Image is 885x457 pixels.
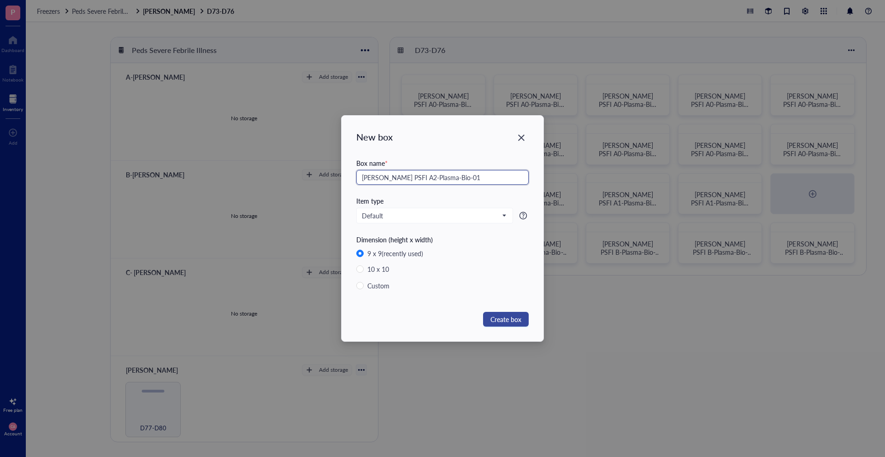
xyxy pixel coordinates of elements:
[362,211,506,220] span: Default
[490,314,521,324] span: Create box
[483,312,529,327] button: Create box
[356,234,529,245] div: Dimension (height x width)
[514,132,529,143] span: Close
[514,130,529,145] button: Close
[356,158,529,168] div: Box name
[367,281,389,291] div: Custom
[356,196,529,206] div: Item type
[367,248,423,258] div: 9 x 9 (recently used)
[356,130,529,143] div: New box
[367,264,389,274] div: 10 x 10
[356,170,529,185] input: e.g. DNA protein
